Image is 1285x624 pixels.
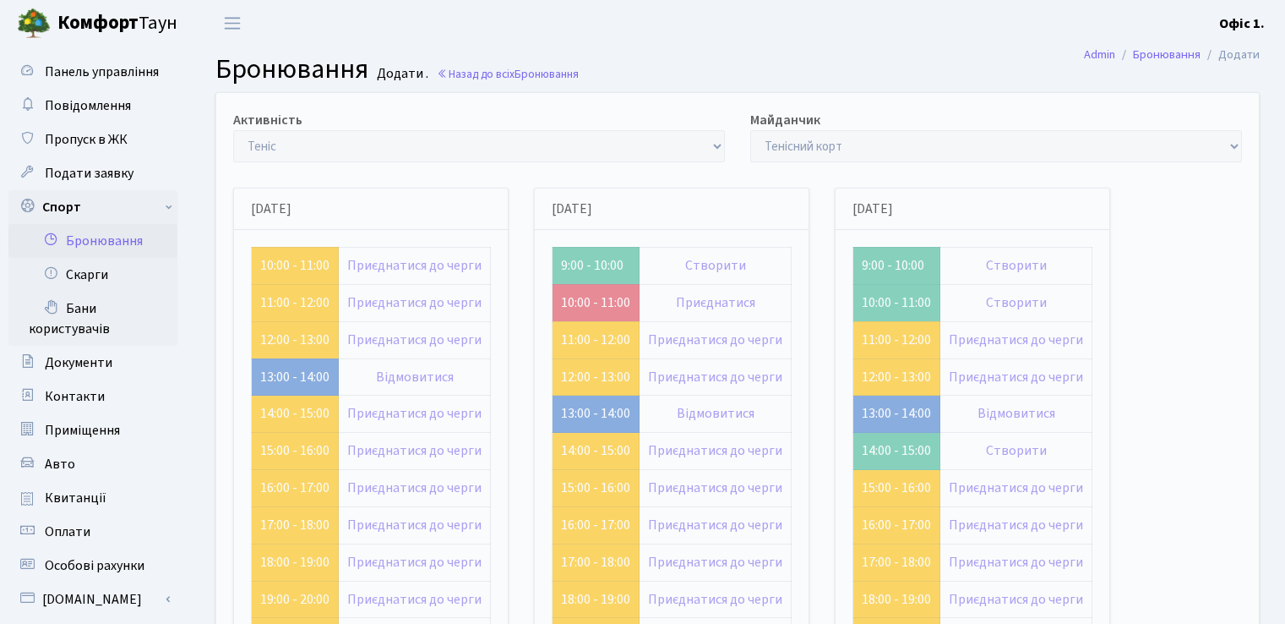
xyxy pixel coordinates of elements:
[561,331,630,349] a: 11:00 - 12:00
[260,516,329,534] a: 17:00 - 18:00
[750,110,820,130] label: Майданчик
[8,481,177,515] a: Квитанції
[260,293,329,312] a: 11:00 - 12:00
[45,164,133,183] span: Подати заявку
[373,66,428,82] small: Додати .
[45,130,128,149] span: Пропуск в ЖК
[977,404,1055,423] a: Відмовитися
[211,9,253,37] button: Переключити навігацію
[45,556,144,575] span: Особові рахунки
[553,247,640,284] td: 9:00 - 10:00
[685,256,746,275] a: Створити
[949,331,1083,349] a: Приєднатися до черги
[949,479,1083,497] a: Приєднатися до черги
[8,190,177,224] a: Спорт
[561,479,630,497] a: 15:00 - 16:00
[8,55,177,89] a: Панель управління
[8,583,177,616] a: [DOMAIN_NAME]
[8,292,177,346] a: Бани користувачів
[1059,37,1285,73] nav: breadcrumb
[45,63,159,81] span: Панель управління
[8,156,177,190] a: Подати заявку
[648,516,782,534] a: Приєднатися до черги
[949,516,1083,534] a: Приєднатися до черги
[17,7,51,41] img: logo.png
[260,368,329,386] a: 13:00 - 14:00
[260,404,329,423] a: 14:00 - 15:00
[45,523,90,541] span: Оплати
[836,189,1109,230] div: [DATE]
[1201,46,1260,64] li: Додати
[8,224,177,258] a: Бронювання
[437,66,579,82] a: Назад до всіхБронювання
[260,553,329,572] a: 18:00 - 19:00
[1133,46,1201,63] a: Бронювання
[57,9,177,38] span: Таун
[862,479,931,497] a: 15:00 - 16:00
[376,368,454,386] a: Відмовитися
[260,256,329,275] a: 10:00 - 11:00
[260,479,329,497] a: 16:00 - 17:00
[853,284,940,321] td: 10:00 - 11:00
[648,553,782,572] a: Приєднатися до черги
[561,516,630,534] a: 16:00 - 17:00
[561,404,630,423] a: 13:00 - 14:00
[1219,14,1265,34] a: Офіс 1.
[862,553,931,572] a: 17:00 - 18:00
[949,368,1083,386] a: Приєднатися до черги
[986,256,1047,275] a: Створити
[8,380,177,413] a: Контакти
[347,516,482,534] a: Приєднатися до черги
[853,433,940,470] td: 14:00 - 15:00
[648,479,782,497] a: Приєднатися до черги
[233,110,302,130] label: Активність
[347,256,482,275] a: Приєднатися до черги
[561,368,630,386] a: 12:00 - 13:00
[535,189,809,230] div: [DATE]
[45,353,112,372] span: Документи
[862,404,931,423] a: 13:00 - 14:00
[986,441,1047,460] a: Створити
[45,455,75,473] span: Авто
[853,247,940,284] td: 9:00 - 10:00
[260,331,329,349] a: 12:00 - 13:00
[347,441,482,460] a: Приєднатися до черги
[862,590,931,609] a: 18:00 - 19:00
[347,331,482,349] a: Приєднатися до черги
[234,189,508,230] div: [DATE]
[45,421,120,440] span: Приміщення
[57,9,139,36] b: Комфорт
[677,404,754,423] a: Відмовитися
[347,404,482,423] a: Приєднатися до черги
[561,553,630,572] a: 17:00 - 18:00
[1219,14,1265,33] b: Офіс 1.
[8,123,177,156] a: Пропуск в ЖК
[1084,46,1115,63] a: Admin
[8,447,177,481] a: Авто
[8,515,177,549] a: Оплати
[8,549,177,583] a: Особові рахунки
[648,368,782,386] a: Приєднатися до черги
[949,590,1083,609] a: Приєднатися до черги
[8,89,177,123] a: Повідомлення
[260,590,329,609] a: 19:00 - 20:00
[347,590,482,609] a: Приєднатися до черги
[45,96,131,115] span: Повідомлення
[8,413,177,447] a: Приміщення
[260,441,329,460] a: 15:00 - 16:00
[648,441,782,460] a: Приєднатися до черги
[862,516,931,534] a: 16:00 - 17:00
[561,590,630,609] a: 18:00 - 19:00
[648,331,782,349] a: Приєднатися до черги
[8,346,177,380] a: Документи
[8,258,177,292] a: Скарги
[561,441,630,460] a: 14:00 - 15:00
[949,553,1083,572] a: Приєднатися до черги
[347,553,482,572] a: Приєднатися до черги
[862,368,931,386] a: 12:00 - 13:00
[347,479,482,497] a: Приєднатися до черги
[45,489,106,507] span: Квитанції
[347,293,482,312] a: Приєднатися до черги
[986,293,1047,312] a: Створити
[45,387,105,406] span: Контакти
